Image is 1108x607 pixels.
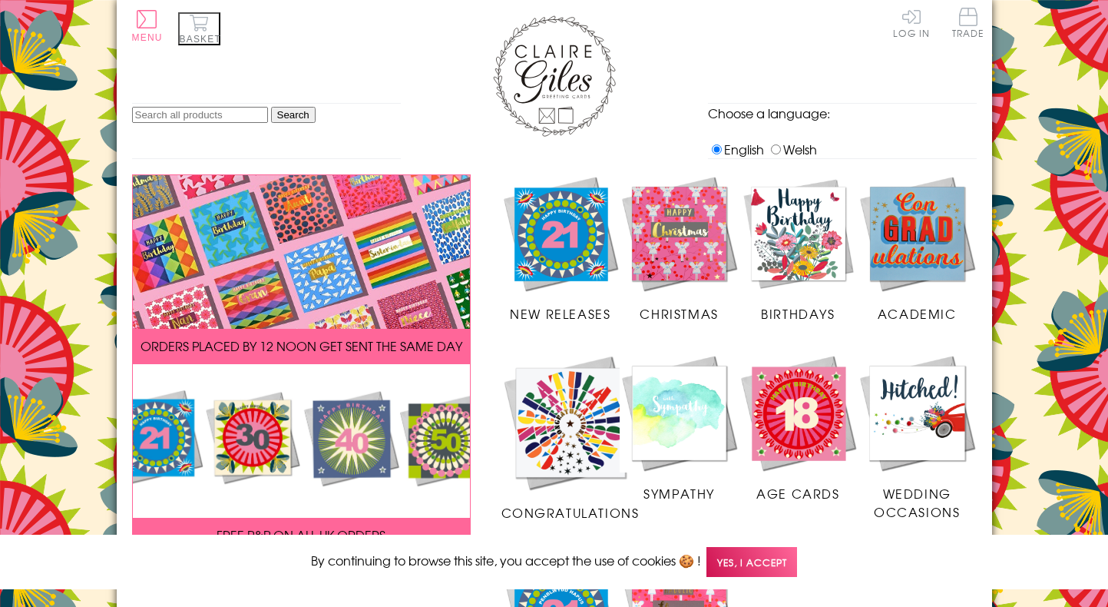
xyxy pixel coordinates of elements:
a: Christmas [620,174,739,323]
p: Choose a language: [708,104,977,122]
button: Menu [132,10,163,43]
span: Birthdays [761,304,835,323]
span: FREE P&P ON ALL UK ORDERS [217,526,385,544]
span: Yes, I accept [706,547,797,577]
label: Welsh [767,140,817,158]
input: Search all products [132,107,268,123]
a: Wedding Occasions [858,353,977,521]
input: English [712,144,722,154]
input: Search [271,107,316,123]
a: Age Cards [739,353,858,503]
span: Age Cards [756,484,839,503]
label: English [708,140,764,158]
span: ORDERS PLACED BY 12 NOON GET SENT THE SAME DAY [141,337,462,355]
span: Christmas [640,304,718,323]
span: New Releases [510,304,610,323]
a: Birthdays [739,174,858,323]
span: Sympathy [643,484,715,503]
a: New Releases [501,174,620,323]
button: Basket [178,12,220,45]
a: Trade [952,8,984,41]
span: Academic [878,304,957,323]
a: Log In [893,8,930,38]
span: Wedding Occasions [874,484,960,521]
span: Congratulations [501,503,640,522]
span: Menu [132,32,163,43]
a: Academic [858,174,977,323]
a: Sympathy [620,353,739,503]
span: Trade [952,8,984,38]
a: Congratulations [501,353,640,522]
input: Welsh [771,144,781,154]
img: Claire Giles Greetings Cards [493,15,616,137]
